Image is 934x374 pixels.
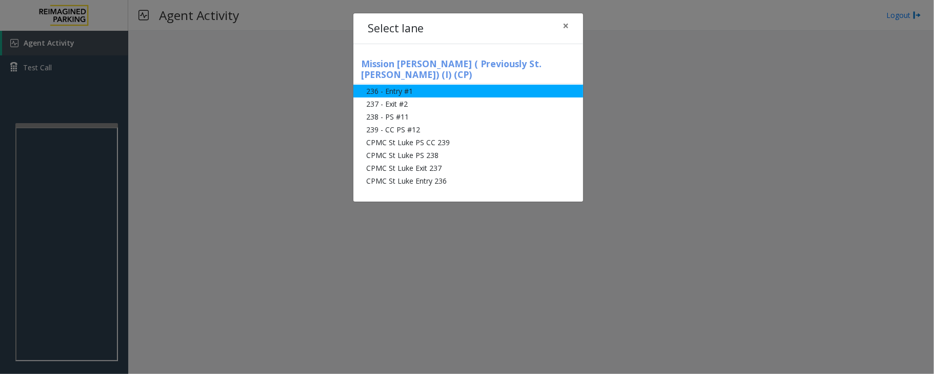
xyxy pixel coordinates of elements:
[353,123,583,136] li: 239 - CC PS #12
[353,174,583,187] li: CPMC St Luke Entry 236
[353,97,583,110] li: 237 - Exit #2
[555,13,576,38] button: Close
[353,85,583,97] li: 236 - Entry #1
[353,136,583,149] li: CPMC St Luke PS CC 239
[563,18,569,33] span: ×
[353,149,583,162] li: CPMC St Luke PS 238
[353,110,583,123] li: 238 - PS #11
[368,21,424,37] h4: Select lane
[353,58,583,84] h5: Mission [PERSON_NAME] ( Previously St. [PERSON_NAME]) (I) (CP)
[353,162,583,174] li: CPMC St Luke Exit 237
